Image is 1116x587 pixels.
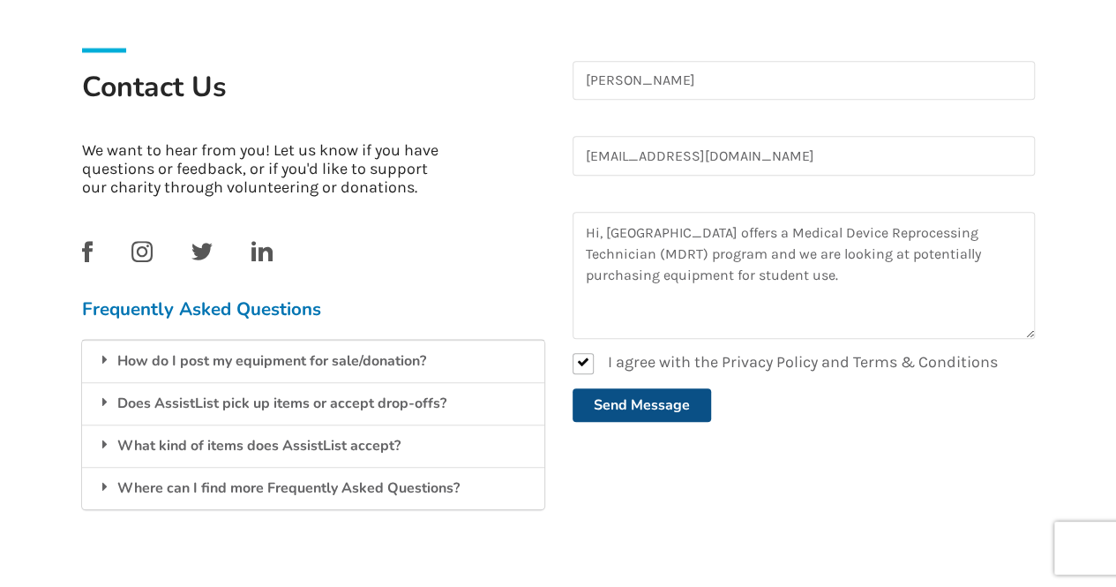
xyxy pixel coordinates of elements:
button: Send Message [573,388,711,422]
div: Where can I find more Frequently Asked Questions? [82,467,544,509]
h3: Frequently Asked Questions [82,297,544,320]
div: How do I post my equipment for sale/donation? [82,340,544,382]
label: I agree with the Privacy Policy and Terms & Conditions [573,353,998,374]
div: What kind of items does AssistList accept? [82,425,544,467]
h1: Contact Us [82,69,544,127]
textarea: Hi, [GEOGRAPHIC_DATA] offers a Medical Device Reprocessing Technician (MDRT) program and we are l... [573,212,1035,339]
input: Email Address [573,136,1035,176]
img: instagram_link [131,241,153,262]
img: twitter_link [191,243,213,260]
p: We want to hear from you! Let us know if you have questions or feedback, or if you'd like to supp... [82,141,452,197]
div: Does AssistList pick up items or accept drop-offs? [82,382,544,425]
img: facebook_link [82,241,93,262]
input: Name [573,61,1035,101]
img: linkedin_link [251,241,273,261]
